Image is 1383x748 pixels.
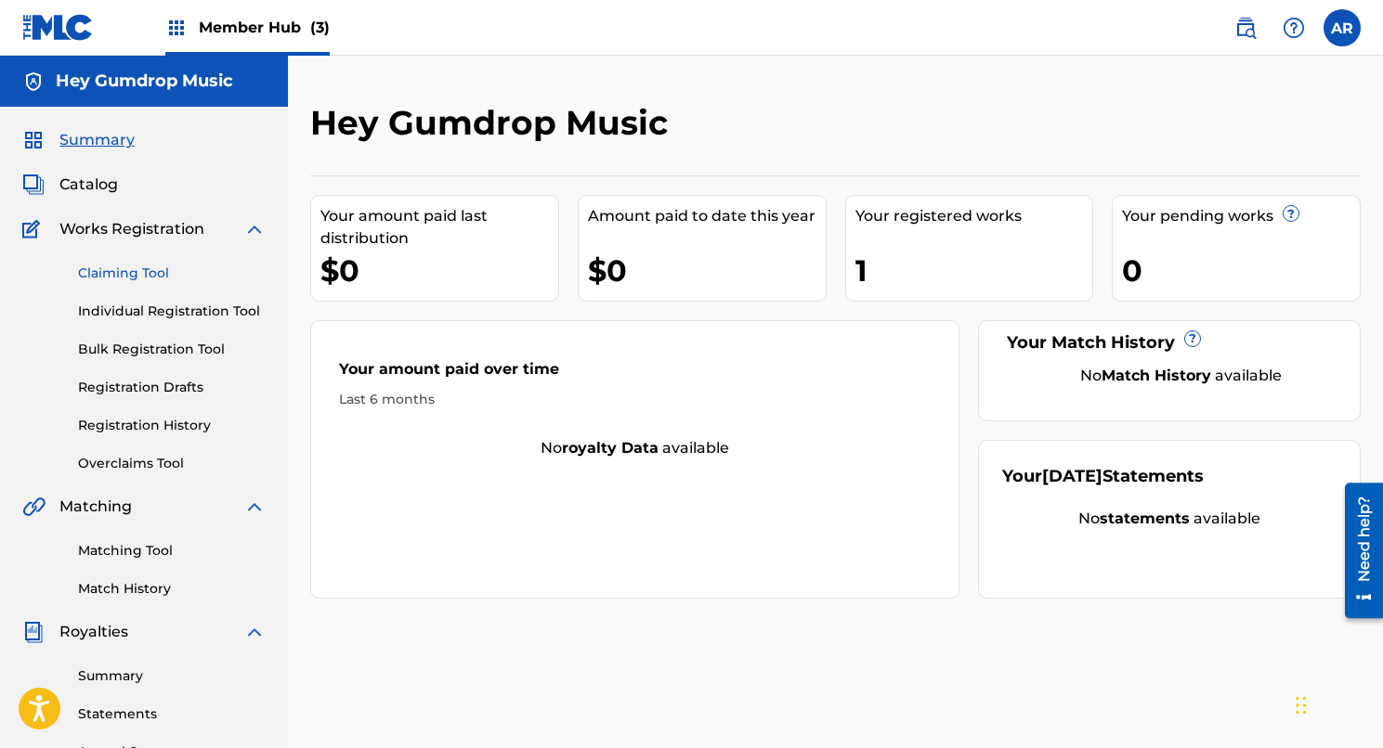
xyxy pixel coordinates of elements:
[59,496,132,518] span: Matching
[320,205,558,250] div: Your amount paid last distribution
[78,541,266,561] a: Matching Tool
[78,579,266,599] a: Match History
[320,250,558,291] div: $0
[1002,330,1337,355] div: Your Match History
[59,621,128,643] span: Royalties
[59,129,135,151] span: Summary
[339,358,931,390] div: Your amount paid over time
[22,496,46,518] img: Matching
[165,17,188,39] img: Top Rightsholders
[22,174,118,196] a: CatalogCatalog
[78,378,266,397] a: Registration Drafts
[243,496,266,518] img: expand
[243,621,266,643] img: expand
[78,264,266,283] a: Claiming Tool
[1122,205,1360,227] div: Your pending works
[1284,206,1298,221] span: ?
[1002,508,1337,530] div: No available
[1275,9,1312,46] div: Help
[1185,331,1200,346] span: ?
[1296,677,1307,733] div: Drag
[855,250,1093,291] div: 1
[22,621,45,643] img: Royalties
[78,416,266,435] a: Registration History
[1042,466,1102,486] span: [DATE]
[59,218,204,240] span: Works Registration
[1234,17,1257,39] img: search
[1290,659,1383,748] iframe: Chat Widget
[78,302,266,321] a: Individual Registration Tool
[1324,9,1361,46] div: User Menu
[22,174,45,196] img: Catalog
[22,218,46,240] img: Works Registration
[1102,367,1211,384] strong: Match History
[243,218,266,240] img: expand
[339,390,931,409] div: Last 6 months
[311,437,959,459] div: No available
[562,439,659,457] strong: royalty data
[199,17,330,38] span: Member Hub
[1331,471,1383,629] iframe: Resource Center
[78,704,266,724] a: Statements
[78,454,266,473] a: Overclaims Tool
[310,102,677,144] h2: Hey Gumdrop Music
[22,71,45,93] img: Accounts
[1025,365,1337,387] div: No available
[78,340,266,359] a: Bulk Registration Tool
[855,205,1093,227] div: Your registered works
[1122,250,1360,291] div: 0
[1100,509,1190,527] strong: statements
[1283,17,1305,39] img: help
[22,129,135,151] a: SummarySummary
[59,174,118,196] span: Catalog
[22,129,45,151] img: Summary
[588,205,826,227] div: Amount paid to date this year
[22,14,94,41] img: MLC Logo
[1002,464,1204,489] div: Your Statements
[78,666,266,686] a: Summary
[588,250,826,291] div: $0
[310,19,330,36] span: (3)
[1227,9,1264,46] a: Public Search
[56,71,233,92] h5: Hey Gumdrop Music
